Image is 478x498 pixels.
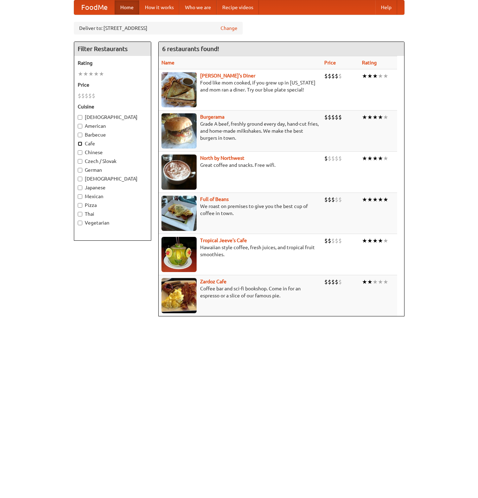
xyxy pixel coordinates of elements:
[161,120,319,141] p: Grade A beef, freshly ground every day, hand-cut fries, and home-made milkshakes. We make the bes...
[331,278,335,286] li: $
[200,279,227,284] a: Zardoz Cafe
[78,124,82,128] input: American
[78,92,81,100] li: $
[99,70,104,78] li: ★
[324,155,328,162] li: $
[367,278,372,286] li: ★
[78,210,147,218] label: Thai
[115,0,139,14] a: Home
[200,155,244,161] b: North by Northwest
[83,70,88,78] li: ★
[78,193,147,200] label: Mexican
[161,278,197,313] img: zardoz.jpg
[74,22,243,34] div: Deliver to: [STREET_ADDRESS]
[78,166,147,174] label: German
[161,244,319,258] p: Hawaiian style coffee, fresh juices, and tropical fruit smoothies.
[335,196,338,203] li: $
[372,72,378,80] li: ★
[372,196,378,203] li: ★
[367,196,372,203] li: ★
[324,278,328,286] li: $
[161,285,319,299] p: Coffee bar and sci-fi bookshop. Come in for an espresso or a slice of our famous pie.
[338,113,342,121] li: $
[331,237,335,245] li: $
[331,155,335,162] li: $
[78,177,82,181] input: [DEMOGRAPHIC_DATA]
[78,140,147,147] label: Cafe
[78,202,147,209] label: Pizza
[362,60,377,65] a: Rating
[78,168,82,172] input: German
[324,60,336,65] a: Price
[161,79,319,93] p: Food like mom cooked, if you grew up in [US_STATE] and mom ran a diner. Try our blue plate special!
[367,155,372,162] li: ★
[200,238,247,243] b: Tropical Jeeve's Cafe
[78,184,147,191] label: Japanese
[139,0,179,14] a: How it works
[324,237,328,245] li: $
[78,212,82,216] input: Thai
[328,237,331,245] li: $
[367,237,372,245] li: ★
[78,122,147,130] label: American
[328,155,331,162] li: $
[78,203,82,208] input: Pizza
[335,72,338,80] li: $
[331,72,335,80] li: $
[92,92,95,100] li: $
[383,196,388,203] li: ★
[88,92,92,100] li: $
[78,115,82,120] input: [DEMOGRAPHIC_DATA]
[328,72,331,80] li: $
[375,0,397,14] a: Help
[200,73,255,78] a: [PERSON_NAME]'s Diner
[328,278,331,286] li: $
[362,196,367,203] li: ★
[200,114,224,120] a: Burgerama
[78,114,147,121] label: [DEMOGRAPHIC_DATA]
[74,0,115,14] a: FoodMe
[335,237,338,245] li: $
[78,133,82,137] input: Barbecue
[362,72,367,80] li: ★
[78,81,147,88] h5: Price
[362,155,367,162] li: ★
[372,278,378,286] li: ★
[338,155,342,162] li: $
[367,113,372,121] li: ★
[338,72,342,80] li: $
[378,278,383,286] li: ★
[372,155,378,162] li: ★
[331,113,335,121] li: $
[383,72,388,80] li: ★
[378,113,383,121] li: ★
[372,113,378,121] li: ★
[88,70,94,78] li: ★
[378,155,383,162] li: ★
[161,203,319,217] p: We roast on premises to give you the best cup of coffee in town.
[335,155,338,162] li: $
[78,70,83,78] li: ★
[78,219,147,226] label: Vegetarian
[331,196,335,203] li: $
[324,72,328,80] li: $
[324,113,328,121] li: $
[161,155,197,190] img: north.jpg
[217,0,259,14] a: Recipe videos
[162,45,219,52] ng-pluralize: 6 restaurants found!
[383,155,388,162] li: ★
[161,237,197,272] img: jeeves.jpg
[161,113,197,149] img: burgerama.jpg
[78,159,82,164] input: Czech / Slovak
[338,196,342,203] li: $
[78,185,82,190] input: Japanese
[335,113,338,121] li: $
[383,278,388,286] li: ★
[85,92,88,100] li: $
[74,42,151,56] h4: Filter Restaurants
[378,72,383,80] li: ★
[161,60,174,65] a: Name
[161,162,319,169] p: Great coffee and snacks. Free wifi.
